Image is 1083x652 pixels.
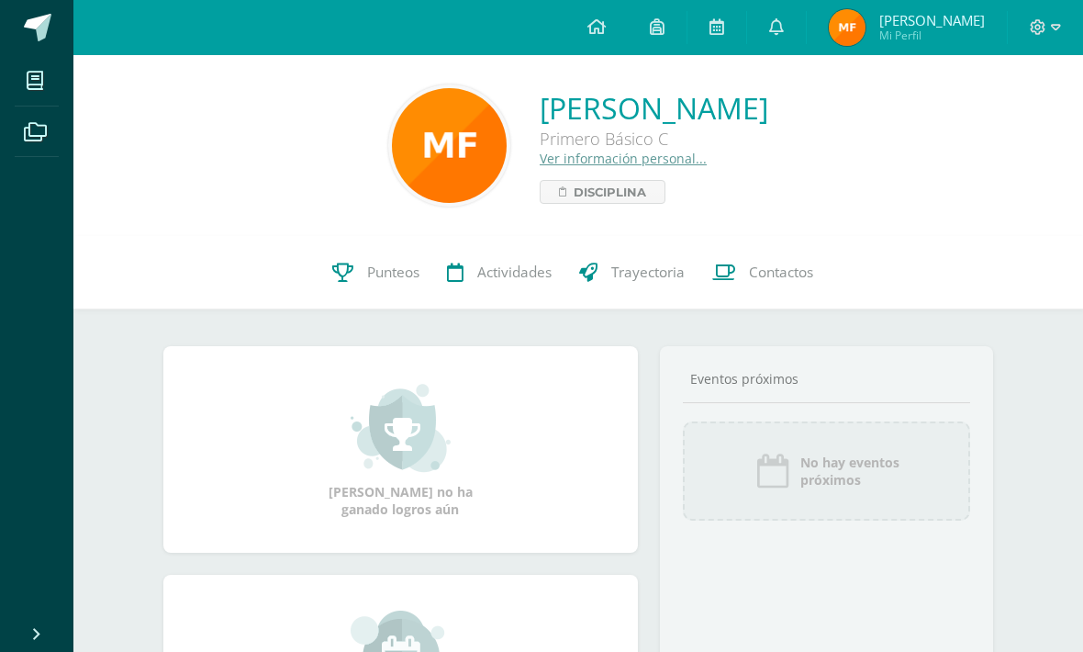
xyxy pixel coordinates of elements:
[367,263,419,282] span: Punteos
[754,453,791,489] img: event_icon.png
[308,382,492,518] div: [PERSON_NAME] no ha ganado logros aún
[318,236,433,309] a: Punteos
[477,263,552,282] span: Actividades
[879,11,985,29] span: [PERSON_NAME]
[879,28,985,43] span: Mi Perfil
[698,236,827,309] a: Contactos
[611,263,685,282] span: Trayectoria
[351,382,451,474] img: achievement_small.png
[540,180,665,204] a: Disciplina
[540,150,707,167] a: Ver información personal...
[433,236,565,309] a: Actividades
[565,236,698,309] a: Trayectoria
[540,128,768,150] div: Primero Básico C
[574,181,646,203] span: Disciplina
[829,9,865,46] img: bce8b272fab13d8298d2d0e73969cf8f.png
[683,370,970,388] div: Eventos próximos
[800,454,899,489] span: No hay eventos próximos
[392,88,507,203] img: f4b8bc7f1ee74d322a5b604eff417c28.png
[749,263,813,282] span: Contactos
[540,88,768,128] a: [PERSON_NAME]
